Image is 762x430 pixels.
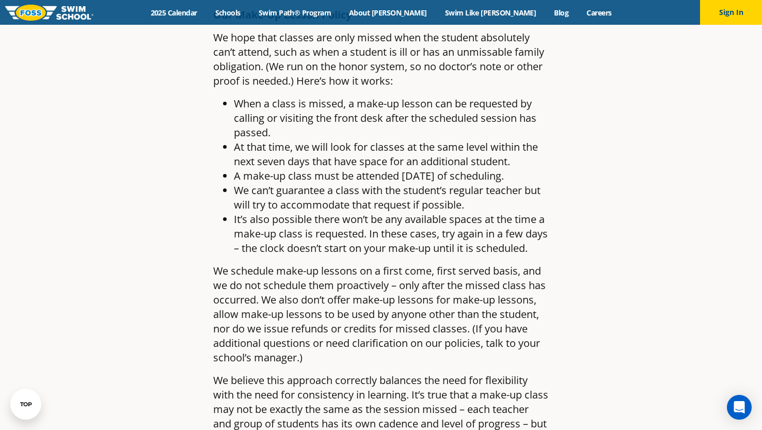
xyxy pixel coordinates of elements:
div: Open Intercom Messenger [727,395,752,420]
li: At that time, we will look for classes at the same level within the next seven days that have spa... [234,140,549,169]
a: About [PERSON_NAME] [340,8,436,18]
a: 2025 Calendar [141,8,206,18]
li: It’s also possible there won’t be any available spaces at the time a make-up class is requested. ... [234,212,549,256]
p: We schedule make-up lessons on a first come, first served basis, and we do not schedule them proa... [213,264,549,365]
a: Swim Like [PERSON_NAME] [436,8,545,18]
li: A make-up class must be attended [DATE] of scheduling. [234,169,549,183]
a: Schools [206,8,249,18]
a: Swim Path® Program [249,8,340,18]
a: Blog [545,8,578,18]
a: Careers [578,8,621,18]
img: FOSS Swim School Logo [5,5,93,21]
div: TOP [20,401,32,408]
li: When a class is missed, a make-up lesson can be requested by calling or visiting the front desk a... [234,97,549,140]
p: We hope that classes are only missed when the student absolutely can’t attend, such as when a stu... [213,30,549,88]
li: We can’t guarantee a class with the student’s regular teacher but will try to accommodate that re... [234,183,549,212]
